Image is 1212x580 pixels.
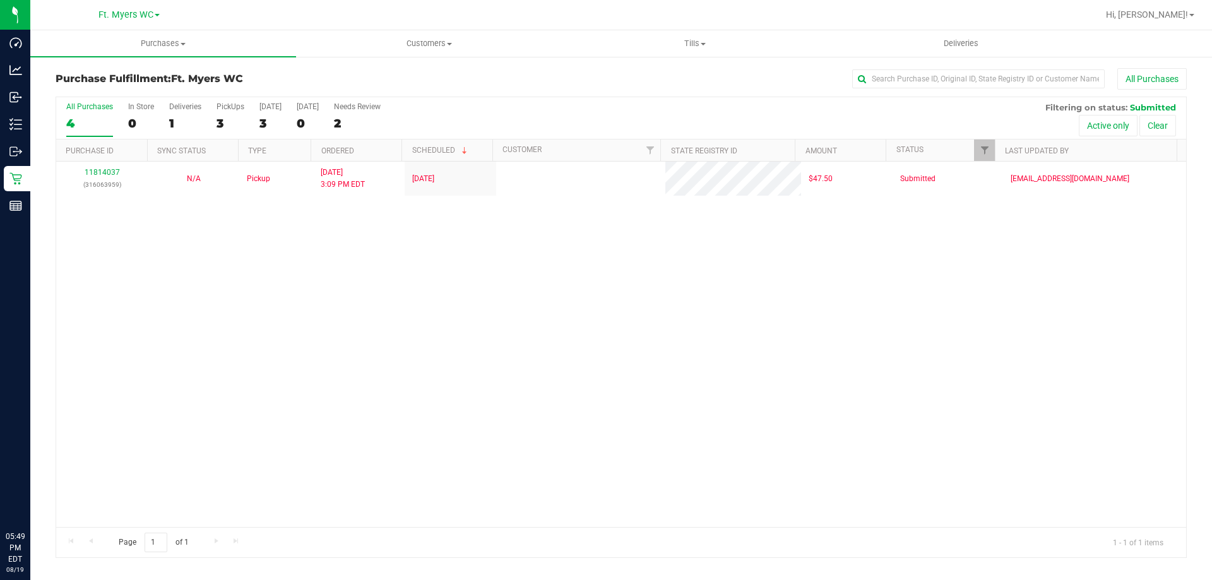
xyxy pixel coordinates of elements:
div: [DATE] [297,102,319,111]
a: Deliveries [828,30,1094,57]
p: (316063959) [64,179,140,191]
a: Filter [639,139,660,161]
div: PickUps [217,102,244,111]
span: Customers [297,38,561,49]
input: Search Purchase ID, Original ID, State Registry ID or Customer Name... [852,69,1105,88]
button: N/A [187,173,201,185]
a: Last Updated By [1005,146,1069,155]
div: 0 [128,116,154,131]
span: Ft. Myers WC [171,73,243,85]
a: Amount [805,146,837,155]
span: [DATE] [412,173,434,185]
a: Type [248,146,266,155]
span: [EMAIL_ADDRESS][DOMAIN_NAME] [1011,173,1129,185]
span: Pickup [247,173,270,185]
iframe: Resource center unread badge [37,477,52,492]
div: 1 [169,116,201,131]
input: 1 [145,533,167,552]
span: Not Applicable [187,174,201,183]
span: 1 - 1 of 1 items [1103,533,1173,552]
a: State Registry ID [671,146,737,155]
span: Tills [562,38,827,49]
a: Purchase ID [66,146,114,155]
p: 08/19 [6,565,25,574]
span: Submitted [1130,102,1176,112]
h3: Purchase Fulfillment: [56,73,432,85]
button: Active only [1079,115,1138,136]
span: Ft. Myers WC [98,9,153,20]
div: 3 [217,116,244,131]
a: Status [896,145,924,154]
a: Tills [562,30,828,57]
div: 2 [334,116,381,131]
a: Filter [974,139,995,161]
a: Scheduled [412,146,470,155]
div: Deliveries [169,102,201,111]
span: [DATE] 3:09 PM EDT [321,167,365,191]
inline-svg: Analytics [9,64,22,76]
a: Sync Status [157,146,206,155]
inline-svg: Reports [9,199,22,212]
inline-svg: Outbound [9,145,22,158]
span: Submitted [900,173,936,185]
div: Needs Review [334,102,381,111]
div: 4 [66,116,113,131]
inline-svg: Retail [9,172,22,185]
p: 05:49 PM EDT [6,531,25,565]
span: Purchases [30,38,296,49]
iframe: Resource center [13,479,50,517]
inline-svg: Dashboard [9,37,22,49]
div: 0 [297,116,319,131]
a: Purchases [30,30,296,57]
a: Customer [502,145,542,154]
a: Ordered [321,146,354,155]
button: Clear [1139,115,1176,136]
div: All Purchases [66,102,113,111]
span: Page of 1 [108,533,199,552]
span: Hi, [PERSON_NAME]! [1106,9,1188,20]
span: $47.50 [809,173,833,185]
inline-svg: Inbound [9,91,22,104]
div: 3 [259,116,282,131]
button: All Purchases [1117,68,1187,90]
span: Filtering on status: [1045,102,1127,112]
div: In Store [128,102,154,111]
span: Deliveries [927,38,995,49]
a: Customers [296,30,562,57]
inline-svg: Inventory [9,118,22,131]
a: 11814037 [85,168,120,177]
div: [DATE] [259,102,282,111]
